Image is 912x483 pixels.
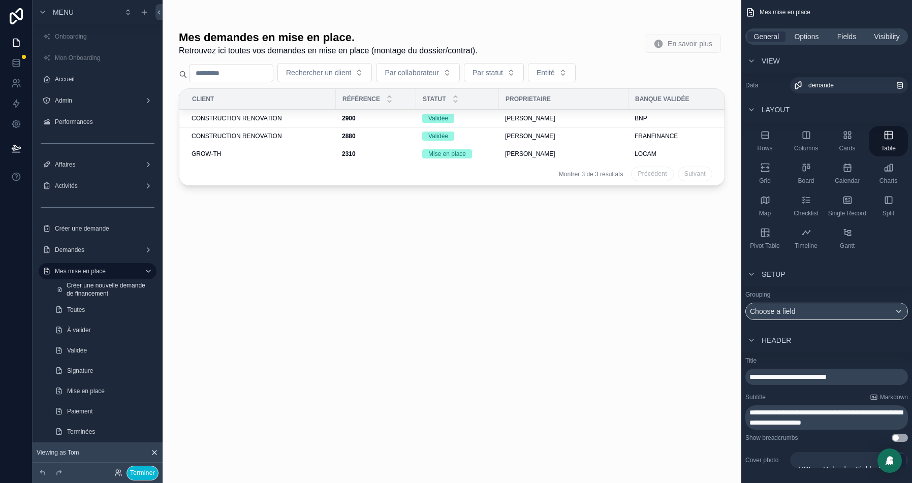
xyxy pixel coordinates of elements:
span: Header [762,335,791,345]
div: scrollable content [745,369,908,385]
button: Board [787,158,826,189]
div: scrollable content [745,405,908,430]
span: Field [856,464,871,474]
span: Gantt [840,242,855,250]
a: Créer une demande [39,220,156,237]
label: Mise en place [67,387,154,395]
a: Mise en place [51,383,156,399]
button: Charts [869,158,908,189]
span: Proprietaire [506,95,551,103]
label: Subtitle [745,393,766,401]
button: Terminer [127,466,159,480]
label: Accueil [55,75,154,83]
span: Timeline [795,242,817,250]
span: General [754,31,779,42]
a: Terminées [51,424,156,440]
label: Créer une demande [55,224,154,233]
span: Banque validée [635,95,689,103]
label: Paiement [67,407,154,415]
span: Référence [342,95,380,103]
a: Accueil [39,71,156,87]
span: Checklist [794,209,819,217]
button: Single Record [828,191,867,221]
label: Toutes [67,306,154,314]
label: Title [745,357,908,365]
button: Checklist [787,191,826,221]
span: Menu [53,7,74,17]
label: À valider [67,326,154,334]
span: Upload [823,464,845,474]
label: Terminées [67,428,154,436]
span: URL [798,464,812,474]
span: Split [883,209,894,217]
span: Fields [837,31,856,42]
a: demande [790,77,908,93]
label: Grouping [745,291,770,299]
label: Mon Onboarding [55,54,154,62]
span: Table [881,144,896,152]
a: Mon Onboarding [39,50,156,66]
span: Single Record [828,209,866,217]
label: Performances [55,118,154,126]
a: Créer une nouvelle demande de financement [51,281,156,298]
button: Grid [745,158,784,189]
span: Montrer 3 de 3 résultats [559,170,623,178]
a: Signature [51,363,156,379]
a: Onboarding [39,28,156,45]
span: Options [794,31,819,42]
label: Activités [55,182,140,190]
span: Charts [879,177,897,185]
label: Affaires [55,160,140,169]
span: Markdown [880,393,908,401]
button: Cards [828,126,867,156]
label: Data [745,81,786,89]
span: Viewing as Tom [37,448,79,457]
span: Setup [762,269,785,279]
span: Rows [757,144,772,152]
span: Créer une nouvelle demande de financement [67,281,150,298]
div: Open Intercom Messenger [877,448,902,473]
button: Rows [745,126,784,156]
span: View [762,56,780,66]
span: Mes mise en place [760,8,810,16]
a: Markdown [870,393,908,401]
button: Calendar [828,158,867,189]
a: Affaires [39,156,156,173]
button: Timeline [787,223,826,254]
label: Demandes [55,246,140,254]
a: Validée [51,342,156,359]
button: Choose a field [745,303,908,320]
a: Performances [39,114,156,130]
span: Statut [423,95,446,103]
span: Columns [794,144,818,152]
a: À valider [51,322,156,338]
button: Pivot Table [745,223,784,254]
span: Board [798,177,814,185]
button: Split [869,191,908,221]
a: Paiement [51,403,156,420]
a: Demandes [39,242,156,258]
button: Gantt [828,223,867,254]
label: Mes mise en place [55,267,136,275]
span: Choose a field [750,307,796,315]
label: Signature [67,367,154,375]
a: Mes mise en place [39,263,156,279]
label: Cover photo [745,456,786,464]
span: Visibility [874,31,899,42]
span: demande [808,81,834,89]
button: Columns [787,126,826,156]
span: Pivot Table [750,242,779,250]
button: Table [869,126,908,156]
span: Client [192,95,214,103]
span: Layout [762,105,790,115]
a: Toutes [51,302,156,318]
span: Calendar [835,177,860,185]
button: Map [745,191,784,221]
label: Onboarding [55,33,154,41]
a: Admin [39,92,156,109]
span: Grid [759,177,771,185]
span: Map [759,209,771,217]
span: Cards [839,144,855,152]
div: Show breadcrumbs [745,434,798,442]
label: Admin [55,96,140,105]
